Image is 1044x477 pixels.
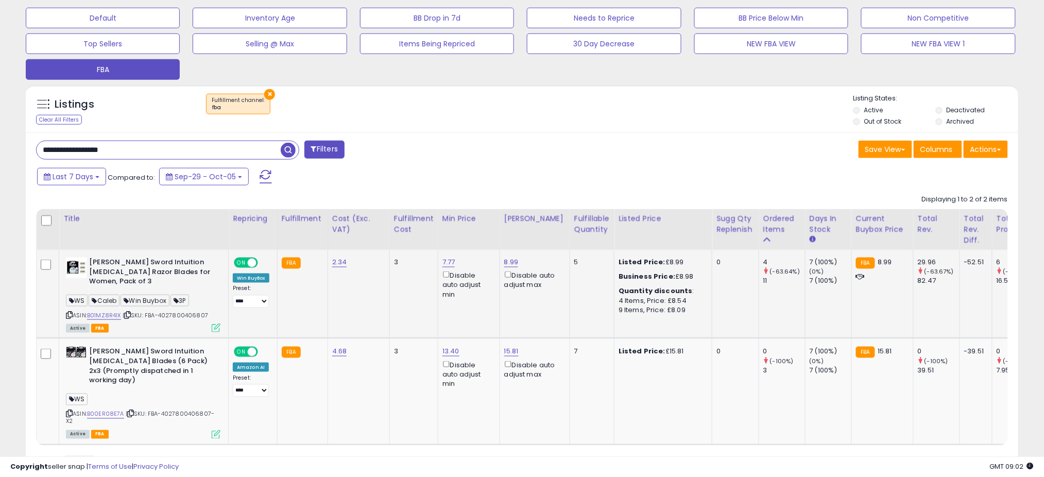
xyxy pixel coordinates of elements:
[878,346,892,356] span: 15.81
[997,276,1038,285] div: 16.58
[914,141,962,158] button: Columns
[360,33,514,54] button: Items Being Repriced
[946,117,974,126] label: Archived
[504,269,562,289] div: Disable auto adjust max
[504,213,566,224] div: [PERSON_NAME]
[925,357,948,365] small: (-100%)
[574,213,610,235] div: Fulfillable Quantity
[53,172,93,182] span: Last 7 Days
[918,213,955,235] div: Total Rev.
[282,347,301,358] small: FBA
[133,462,179,471] a: Privacy Policy
[91,324,109,333] span: FBA
[26,8,180,28] button: Default
[990,462,1034,471] span: 2025-10-13 09:02 GMT
[810,213,847,235] div: Days In Stock
[997,347,1038,356] div: 0
[619,271,675,281] b: Business Price:
[332,346,347,356] a: 4.68
[810,235,816,244] small: Days In Stock.
[66,324,90,333] span: All listings currently available for purchase on Amazon
[63,213,224,224] div: Title
[770,357,794,365] small: (-100%)
[235,259,248,267] span: ON
[763,213,801,235] div: Ordered Items
[859,141,912,158] button: Save View
[442,257,455,267] a: 7.77
[66,410,214,425] span: | SKU: FBA-4027800406807-X2
[619,272,704,281] div: £8.98
[763,276,805,285] div: 11
[504,359,562,379] div: Disable auto adjust max
[918,258,960,267] div: 29.96
[763,366,805,375] div: 3
[394,258,430,267] div: 3
[763,258,805,267] div: 4
[159,168,249,185] button: Sep-29 - Oct-05
[212,104,265,111] div: fba
[770,267,800,276] small: (-63.64%)
[89,258,214,289] b: [PERSON_NAME] Sword Intuition [MEDICAL_DATA] Razor Blades for Women, Pack of 3
[36,115,82,125] div: Clear All Filters
[527,8,681,28] button: Needs to Reprice
[170,295,189,306] span: 3P
[861,8,1015,28] button: Non Competitive
[920,144,953,155] span: Columns
[282,213,323,224] div: Fulfillment
[574,258,606,267] div: 5
[918,366,960,375] div: 39.51
[619,257,665,267] b: Listed Price:
[810,276,851,285] div: 7 (100%)
[304,141,345,159] button: Filters
[256,259,273,267] span: OFF
[91,430,109,439] span: FBA
[233,274,269,283] div: Win BuyBox
[394,213,434,235] div: Fulfillment Cost
[193,33,347,54] button: Selling @ Max
[853,94,1018,104] p: Listing States:
[964,213,988,246] div: Total Rev. Diff.
[810,357,824,365] small: (0%)
[964,347,984,356] div: -39.51
[66,347,87,358] img: 51PvnpGBqHL._SL40_.jpg
[394,347,430,356] div: 3
[619,296,704,305] div: 4 Items, Price: £8.54
[442,269,492,299] div: Disable auto adjust min
[619,346,665,356] b: Listed Price:
[619,213,708,224] div: Listed Price
[619,305,704,315] div: 9 Items, Price: £8.09
[918,347,960,356] div: 0
[925,267,954,276] small: (-63.67%)
[282,258,301,269] small: FBA
[810,267,824,276] small: (0%)
[360,8,514,28] button: BB Drop in 7d
[26,59,180,80] button: FBA
[123,311,208,319] span: | SKU: FBA-4027800406807
[121,295,169,306] span: Win Buybox
[235,348,248,356] span: ON
[504,346,519,356] a: 15.81
[233,363,269,372] div: Amazon AI
[1003,267,1031,276] small: (-63.81%)
[212,96,265,112] span: Fulfillment channel :
[89,347,214,387] b: [PERSON_NAME] Sword Intuition [MEDICAL_DATA] Blades (6 Pack) 2x3 (Promptly dispatched in 1 workin...
[66,430,90,439] span: All listings currently available for purchase on Amazon
[10,462,48,471] strong: Copyright
[619,258,704,267] div: £8.99
[997,366,1038,375] div: 7.95
[997,213,1034,235] div: Total Profit
[332,213,385,235] div: Cost (Exc. VAT)
[619,286,704,296] div: :
[997,258,1038,267] div: 6
[922,195,1008,205] div: Displaying 1 to 2 of 2 items
[37,168,106,185] button: Last 7 Days
[87,410,124,419] a: B00ER08E7A
[574,347,606,356] div: 7
[442,359,492,389] div: Disable auto adjust min
[856,213,909,235] div: Current Buybox Price
[864,117,902,126] label: Out of Stock
[108,173,155,182] span: Compared to:
[763,347,805,356] div: 0
[861,33,1015,54] button: NEW FBA VIEW 1
[233,374,269,398] div: Preset:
